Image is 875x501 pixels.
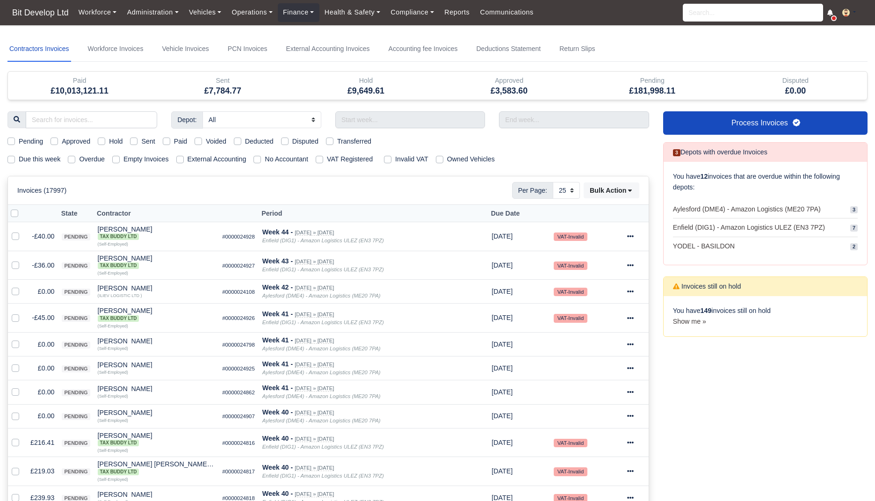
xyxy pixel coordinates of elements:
button: Bulk Action [584,182,639,198]
div: [PERSON_NAME] [98,307,215,321]
span: YODEL - BASILDON [673,241,735,252]
a: Bit Develop Ltd [7,4,73,22]
div: [PERSON_NAME] Tax Buddy Ltd [98,307,215,321]
label: Paid [174,136,188,147]
td: -£40.00 [27,222,58,251]
div: Sent [158,75,287,86]
small: #0000024817 [222,469,255,474]
a: Show me » [673,318,706,325]
label: Sent [141,136,155,147]
span: Aylesford (DME4) - Amazon Logistics (ME20 7PA) [673,204,821,215]
strong: Week 41 - [262,310,293,318]
h6: Depots with overdue Invoices [673,148,767,156]
span: Tax Buddy Ltd [98,469,139,475]
div: [PERSON_NAME] [98,362,215,368]
small: (Self-Employed) [98,242,128,247]
a: Deductions Statement [474,36,542,62]
th: Period [259,205,488,222]
span: pending [62,341,90,349]
small: [DATE] » [DATE] [295,491,334,497]
small: VAT-Invalid [554,232,587,241]
h5: £181,998.11 [588,86,717,96]
strong: Week 40 - [262,490,293,497]
div: [PERSON_NAME] Tax Buddy Ltd [98,226,215,240]
div: [PERSON_NAME] [98,338,215,344]
small: VAT-Invalid [554,439,587,447]
div: You have invoices still on hold [664,296,867,336]
div: [PERSON_NAME] [98,255,215,269]
p: You have invoices that are overdue within the following depots: [673,171,858,193]
span: 3 [850,206,858,213]
span: pending [62,440,90,447]
i: Enfield (DIG1) - Amazon Logistics ULEZ (EN3 7PZ) [262,444,384,450]
small: (Self-Employed) [98,448,128,453]
a: Finance [278,3,319,22]
label: Owned Vehicles [447,154,495,165]
div: [PERSON_NAME] [98,432,215,446]
div: Pending [581,72,724,100]
span: 3 weeks from now [492,314,513,321]
small: [DATE] » [DATE] [295,312,334,318]
label: Disputed [292,136,318,147]
strong: Week 40 - [262,408,293,416]
a: Administration [122,3,183,22]
label: Transferred [337,136,371,147]
div: [PERSON_NAME] Tax Buddy Ltd [98,255,215,269]
input: Search... [683,4,823,22]
a: Enfield (DIG1) - Amazon Logistics ULEZ (EN3 7PZ) 7 [673,218,858,237]
small: VAT-Invalid [554,314,587,322]
a: Aylesford (DME4) - Amazon Logistics (ME20 7PA) 3 [673,200,858,219]
td: £219.03 [27,457,58,486]
th: Contractor [94,205,219,222]
h6: Invoices still on hold [673,283,741,290]
small: [DATE] » [DATE] [295,230,334,236]
span: 1 month from now [492,232,513,240]
small: [DATE] » [DATE] [295,259,334,265]
div: [PERSON_NAME] [PERSON_NAME] [98,461,215,475]
span: pending [62,365,90,372]
div: [PERSON_NAME] [98,285,215,291]
td: £0.00 [27,356,58,380]
td: -£45.00 [27,304,58,333]
h5: £7,784.77 [158,86,287,96]
strong: Week 43 - [262,257,293,265]
span: pending [62,289,90,296]
span: 3 weeks from now [492,467,513,475]
i: Enfield (DIG1) - Amazon Logistics ULEZ (EN3 7PZ) [262,238,384,243]
span: pending [62,468,90,475]
span: 1 month from now [492,288,513,295]
a: Vehicle Invoices [160,36,210,62]
span: Tax Buddy Ltd [98,233,139,240]
h5: £0.00 [731,86,860,96]
small: #0000024818 [222,495,255,501]
small: #0000024816 [222,440,255,446]
strong: Week 40 - [262,464,293,471]
div: [PERSON_NAME] [98,409,215,416]
strong: 12 [701,173,708,180]
small: #0000024927 [222,263,255,269]
span: pending [62,262,90,269]
label: Hold [109,136,123,147]
strong: Week 41 - [262,384,293,392]
span: 3 weeks from now [492,412,513,420]
i: Enfield (DIG1) - Amazon Logistics ULEZ (EN3 7PZ) [262,473,384,479]
td: £0.00 [27,380,58,404]
h5: £9,649.61 [301,86,430,96]
td: £0.00 [27,280,58,304]
a: Vehicles [184,3,227,22]
label: Voided [206,136,226,147]
label: No Accountant [265,154,308,165]
label: External Accounting [188,154,246,165]
th: State [58,205,94,222]
small: (Self-Employed) [98,271,128,276]
span: pending [62,389,90,396]
div: [PERSON_NAME] [98,491,215,498]
div: Hold [294,72,437,100]
div: Approved [438,72,581,100]
small: VAT-Invalid [554,261,587,270]
a: Health & Safety [319,3,386,22]
small: [DATE] » [DATE] [295,285,334,291]
small: #0000024798 [222,342,255,348]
